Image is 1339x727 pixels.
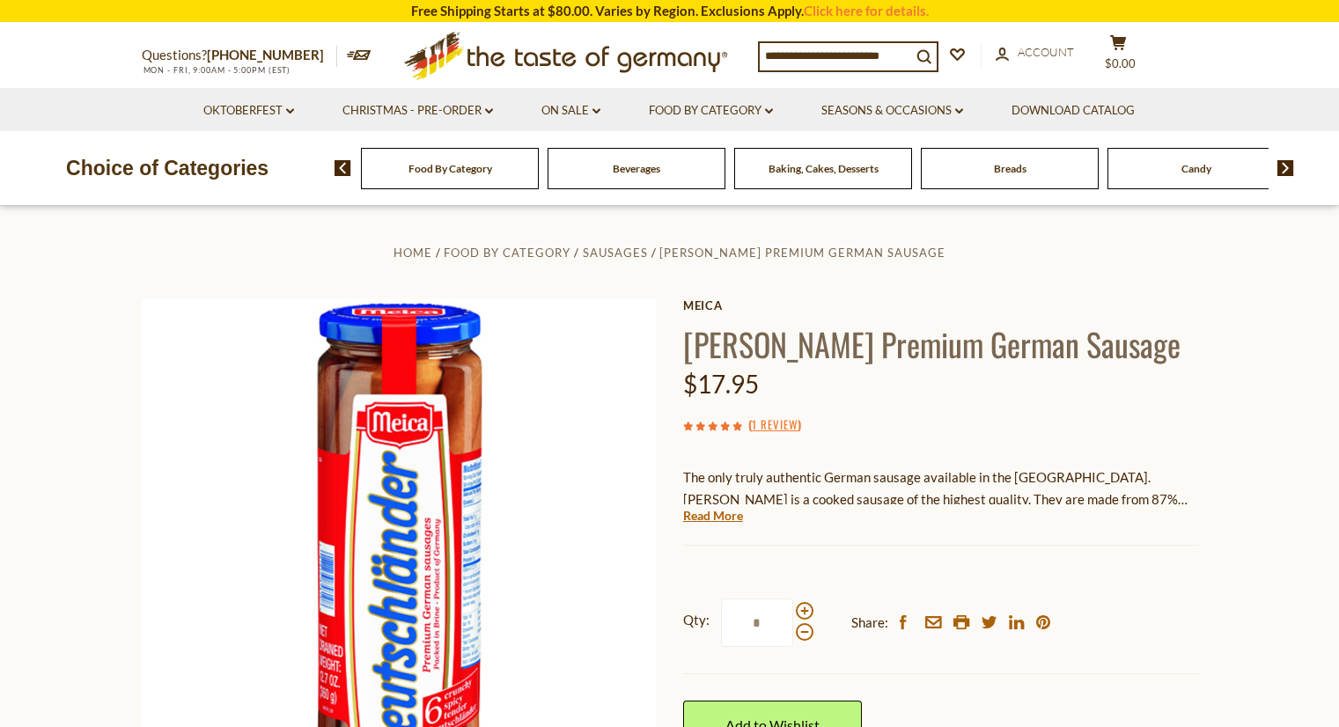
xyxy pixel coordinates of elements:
span: Account [1018,45,1074,59]
strong: Qty: [683,609,710,631]
span: $0.00 [1105,56,1136,70]
a: Download Catalog [1012,101,1135,121]
a: Food By Category [444,246,570,260]
a: On Sale [541,101,600,121]
a: Sausages [583,246,648,260]
img: next arrow [1277,160,1294,176]
a: Home [394,246,432,260]
p: The only truly authentic German sausage available in the [GEOGRAPHIC_DATA]. [PERSON_NAME] is a co... [683,466,1198,510]
a: Read More [683,507,743,525]
span: MON - FRI, 9:00AM - 5:00PM (EST) [142,65,291,75]
a: Food By Category [649,101,773,121]
a: Food By Category [408,162,492,175]
p: Questions? [142,44,337,67]
a: Account [996,43,1074,62]
span: Share: [851,612,888,634]
a: [PHONE_NUMBER] [207,47,324,62]
a: Oktoberfest [203,101,294,121]
a: Breads [994,162,1026,175]
a: 1 Review [752,415,798,435]
a: Click here for details. [804,3,929,18]
button: $0.00 [1093,34,1145,78]
a: Christmas - PRE-ORDER [342,101,493,121]
a: Seasons & Occasions [821,101,963,121]
a: [PERSON_NAME] Premium German Sausage [659,246,945,260]
h1: [PERSON_NAME] Premium German Sausage [683,324,1198,363]
a: Candy [1181,162,1211,175]
span: ( ) [748,415,801,433]
a: Meica [683,298,1198,312]
span: $17.95 [683,369,759,399]
a: Beverages [613,162,660,175]
a: Baking, Cakes, Desserts [769,162,879,175]
img: previous arrow [335,160,351,176]
input: Qty: [721,598,793,647]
